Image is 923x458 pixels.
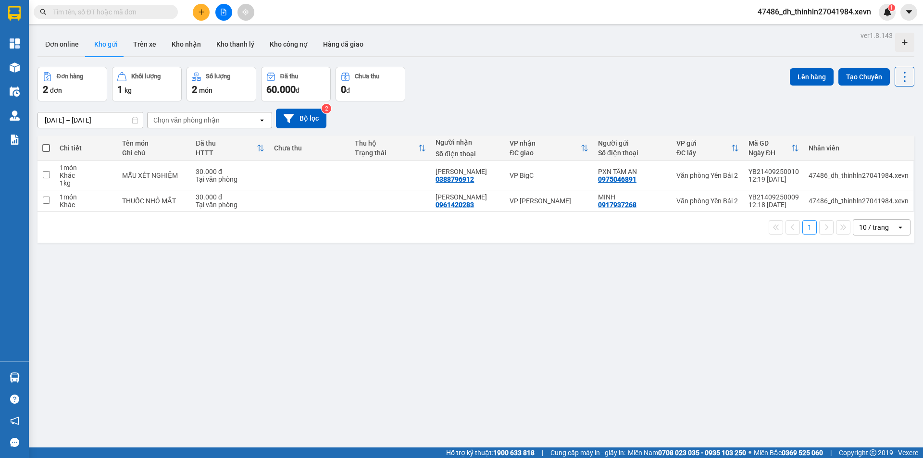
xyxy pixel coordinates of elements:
div: 30.000 đ [196,193,264,201]
div: Tạo kho hàng mới [895,33,914,52]
button: caret-down [900,4,917,21]
div: Khối lượng [131,73,161,80]
span: 2 [43,84,48,95]
div: HTTT [196,149,257,157]
div: Ngày ĐH [748,149,791,157]
div: VP nhận [510,139,581,147]
button: Khối lượng1kg [112,67,182,101]
div: 0388796912 [436,175,474,183]
div: Chọn văn phòng nhận [153,115,220,125]
button: Lên hàng [790,68,834,86]
div: Người gửi [598,139,667,147]
div: YB21409250010 [748,168,799,175]
img: logo-vxr [8,6,21,21]
div: 10 / trang [859,223,889,232]
span: đ [346,87,350,94]
div: VP BigC [510,172,588,179]
div: Tên món [122,139,186,147]
div: Tại văn phòng [196,201,264,209]
button: Kho gửi [87,33,125,56]
button: Đã thu60.000đ [261,67,331,101]
div: 47486_dh_thinhln27041984.xevn [809,197,909,205]
span: Hỗ trợ kỹ thuật: [446,447,535,458]
span: copyright [870,449,876,456]
div: MINH [598,193,667,201]
div: 0961420283 [436,201,474,209]
th: Toggle SortBy [505,136,593,161]
img: warehouse-icon [10,87,20,97]
span: caret-down [905,8,913,16]
span: 60.000 [266,84,296,95]
div: Đã thu [196,139,257,147]
div: 1 món [60,193,112,201]
span: | [542,447,543,458]
span: đơn [50,87,62,94]
span: 1 [117,84,123,95]
div: Nhân viên [809,144,909,152]
span: message [10,438,19,447]
div: Khác [60,172,112,179]
div: Đã thu [280,73,298,80]
span: đ [296,87,299,94]
div: Người nhận [436,138,500,146]
button: Kho thanh lý [209,33,262,56]
button: Số lượng2món [187,67,256,101]
img: dashboard-icon [10,38,20,49]
img: icon-new-feature [883,8,892,16]
button: Kho công nợ [262,33,315,56]
div: Số điện thoại [598,149,667,157]
span: file-add [220,9,227,15]
button: Hàng đã giao [315,33,371,56]
th: Toggle SortBy [744,136,804,161]
strong: 1900 633 818 [493,449,535,457]
div: Chưa thu [274,144,345,152]
sup: 2 [322,104,331,113]
div: YB21409250009 [748,193,799,201]
button: Trên xe [125,33,164,56]
span: question-circle [10,395,19,404]
div: Chi tiết [60,144,112,152]
div: VP gửi [676,139,731,147]
span: plus [198,9,205,15]
div: HOÀNG DUNG [436,168,500,175]
button: aim [237,4,254,21]
span: ⚪️ [748,451,751,455]
span: | [830,447,832,458]
input: Tìm tên, số ĐT hoặc mã đơn [53,7,166,17]
input: Select a date range. [38,112,143,128]
button: Chưa thu0đ [336,67,405,101]
div: Thu hộ [355,139,418,147]
th: Toggle SortBy [350,136,431,161]
div: 12:19 [DATE] [748,175,799,183]
button: Tạo Chuyến [838,68,890,86]
div: Đơn hàng [57,73,83,80]
th: Toggle SortBy [191,136,269,161]
button: Đơn online [37,33,87,56]
strong: 0369 525 060 [782,449,823,457]
button: 1 [802,220,817,235]
div: Trạng thái [355,149,418,157]
span: notification [10,416,19,425]
div: ver 1.8.143 [861,30,893,41]
div: VP [PERSON_NAME] [510,197,588,205]
button: Bộ lọc [276,109,326,128]
div: 47486_dh_thinhln27041984.xevn [809,172,909,179]
span: 2 [192,84,197,95]
img: warehouse-icon [10,372,20,383]
th: Toggle SortBy [672,136,744,161]
span: 47486_dh_thinhln27041984.xevn [750,6,879,18]
div: Văn phòng Yên Bái 2 [676,172,739,179]
div: Số lượng [206,73,230,80]
strong: 0708 023 035 - 0935 103 250 [658,449,746,457]
div: Số điện thoại [436,150,500,158]
button: plus [193,4,210,21]
svg: open [258,116,266,124]
div: Văn phòng Yên Bái 2 [676,197,739,205]
img: warehouse-icon [10,111,20,121]
sup: 1 [888,4,895,11]
span: Miền Bắc [754,447,823,458]
div: Mã GD [748,139,791,147]
div: ĐC giao [510,149,581,157]
div: PXN TÂM AN [598,168,667,175]
button: file-add [215,4,232,21]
